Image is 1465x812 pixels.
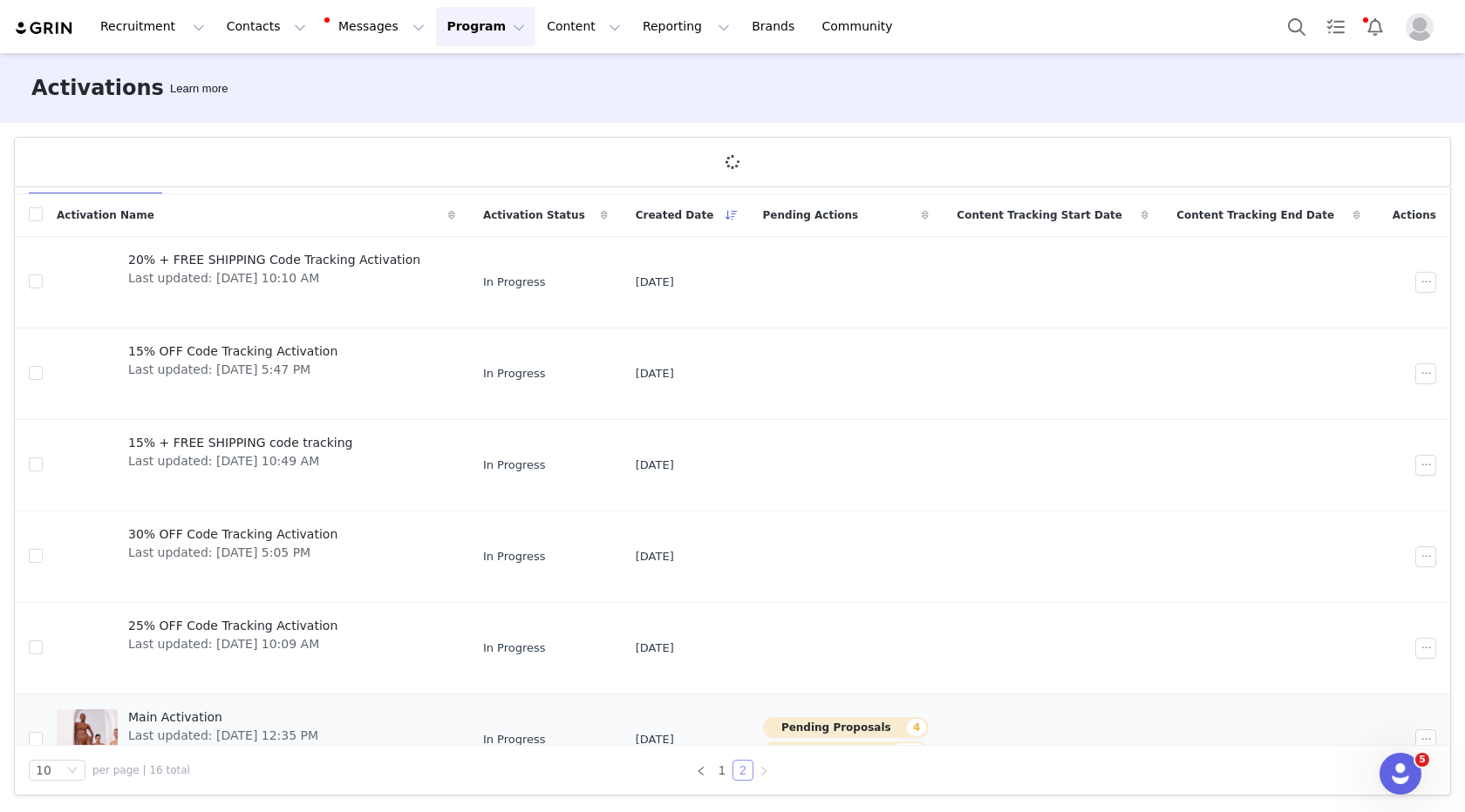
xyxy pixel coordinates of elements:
[128,525,337,544] span: 30% OFF Code Tracking Activation
[92,762,190,778] span: per page | 16 total
[436,7,535,46] button: Program
[128,544,337,562] span: Last updated: [DATE] 5:05 PM
[57,339,455,409] a: 15% OFF Code Tracking ActivationLast updated: [DATE] 5:47 PM
[1278,7,1316,46] button: Search
[712,761,732,780] a: 1
[759,766,769,776] i: icon: right
[636,274,674,291] span: [DATE]
[483,731,546,748] span: In Progress
[128,269,420,288] span: Last updated: [DATE] 10:10 AM
[167,80,231,98] div: Tooltip anchor
[128,251,420,269] span: 20% + FREE SHIPPING Code Tracking Activation
[128,434,353,452] span: 15% + FREE SHIPPING code tracking
[1395,13,1451,41] button: Profile
[483,457,546,474] span: In Progress
[957,207,1122,223] span: Content Tracking Start Date
[36,761,51,780] div: 10
[1415,753,1429,767] span: 5
[741,7,810,46] a: Brands
[636,207,714,223] span: Created Date
[128,635,337,653] span: Last updated: [DATE] 10:09 AM
[712,760,732,781] li: 1
[1176,207,1334,223] span: Content Tracking End Date
[763,207,859,223] span: Pending Actions
[732,760,753,781] li: 2
[216,7,317,46] button: Contacts
[632,7,740,46] button: Reporting
[1406,13,1434,41] img: placeholder-profile.jpg
[128,727,318,745] span: Last updated: [DATE] 12:35 PM
[483,639,546,657] span: In Progress
[483,207,585,223] span: Activation Status
[14,20,75,37] img: grin logo
[636,548,674,565] span: [DATE]
[67,765,78,777] i: icon: down
[733,761,753,780] a: 2
[483,548,546,565] span: In Progress
[31,72,164,104] h3: Activations
[763,741,930,762] button: Orders to Fulfill579
[483,274,546,291] span: In Progress
[636,639,674,657] span: [DATE]
[812,7,911,46] a: Community
[57,522,455,592] a: 30% OFF Code Tracking ActivationLast updated: [DATE] 5:05 PM
[753,760,774,781] li: Next Page
[1380,753,1421,795] iframe: Intercom live chat
[128,361,337,379] span: Last updated: [DATE] 5:47 PM
[57,247,455,317] a: 20% + FREE SHIPPING Code Tracking ActivationLast updated: [DATE] 10:10 AM
[696,766,706,776] i: icon: left
[57,613,455,683] a: 25% OFF Code Tracking ActivationLast updated: [DATE] 10:09 AM
[317,7,435,46] button: Messages
[128,617,337,635] span: 25% OFF Code Tracking Activation
[128,708,318,727] span: Main Activation
[763,717,930,738] button: Pending Proposals4
[57,705,455,775] a: Main ActivationLast updated: [DATE] 12:35 PM
[128,342,337,361] span: 15% OFF Code Tracking Activation
[1317,7,1355,46] a: Tasks
[691,760,712,781] li: Previous Page
[57,207,154,223] span: Activation Name
[1356,7,1394,46] button: Notifications
[90,7,215,46] button: Recruitment
[636,457,674,474] span: [DATE]
[57,430,455,500] a: 15% + FREE SHIPPING code trackingLast updated: [DATE] 10:49 AM
[636,365,674,382] span: [DATE]
[1374,197,1450,233] div: Actions
[483,365,546,382] span: In Progress
[636,731,674,748] span: [DATE]
[536,7,631,46] button: Content
[128,452,353,470] span: Last updated: [DATE] 10:49 AM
